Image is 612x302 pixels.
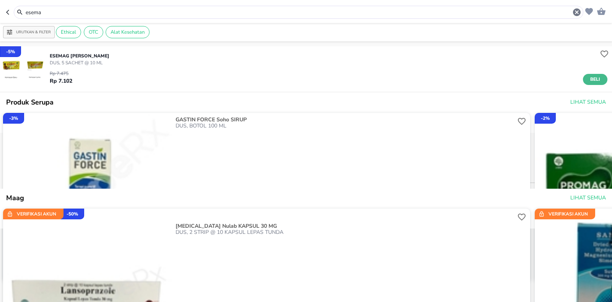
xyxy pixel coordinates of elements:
[583,74,607,85] button: Beli
[589,75,602,83] span: Beli
[567,95,607,109] button: Lihat Semua
[84,29,103,36] span: OTC
[3,26,55,38] button: Urutkan & Filter
[56,29,81,36] span: Ethical
[106,26,150,38] div: Alat Kesehatan
[3,209,63,219] button: Verifikasi Akun
[50,59,109,66] p: DUS, 5 SACHET @ 10 ML
[176,123,516,129] p: DUS, BOTOL 100 ML
[9,115,18,122] p: - 3 %
[84,26,103,38] div: OTC
[16,29,51,35] p: Urutkan & Filter
[570,193,606,203] span: Lihat Semua
[176,223,514,229] p: [MEDICAL_DATA] Nulab KAPSUL 30 MG
[25,8,572,16] input: Cari 4000+ produk di sini
[176,229,516,235] p: DUS, 2 STRIP @ 10 KAPSUL LEPAS TUNDA
[535,209,595,219] button: Verifikasi Akun
[176,117,514,123] p: GASTIN FORCE Soho SIRUP
[6,210,60,218] span: Verifikasi Akun
[56,26,81,38] div: Ethical
[541,115,550,122] p: - 2 %
[538,210,592,218] span: Verifikasi Akun
[50,52,109,59] p: ESEMAG [PERSON_NAME]
[3,113,172,282] img: ID126370-1.653bce95-55f9-4cae-8df6-178957044a05.jpeg
[50,77,72,85] p: Rp 7.102
[570,98,606,107] span: Lihat Semua
[106,29,149,36] span: Alat Kesehatan
[67,211,78,217] p: - 50 %
[50,70,72,77] p: Rp 7.475
[6,48,15,55] p: - 5 %
[567,191,607,205] button: Lihat Semua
